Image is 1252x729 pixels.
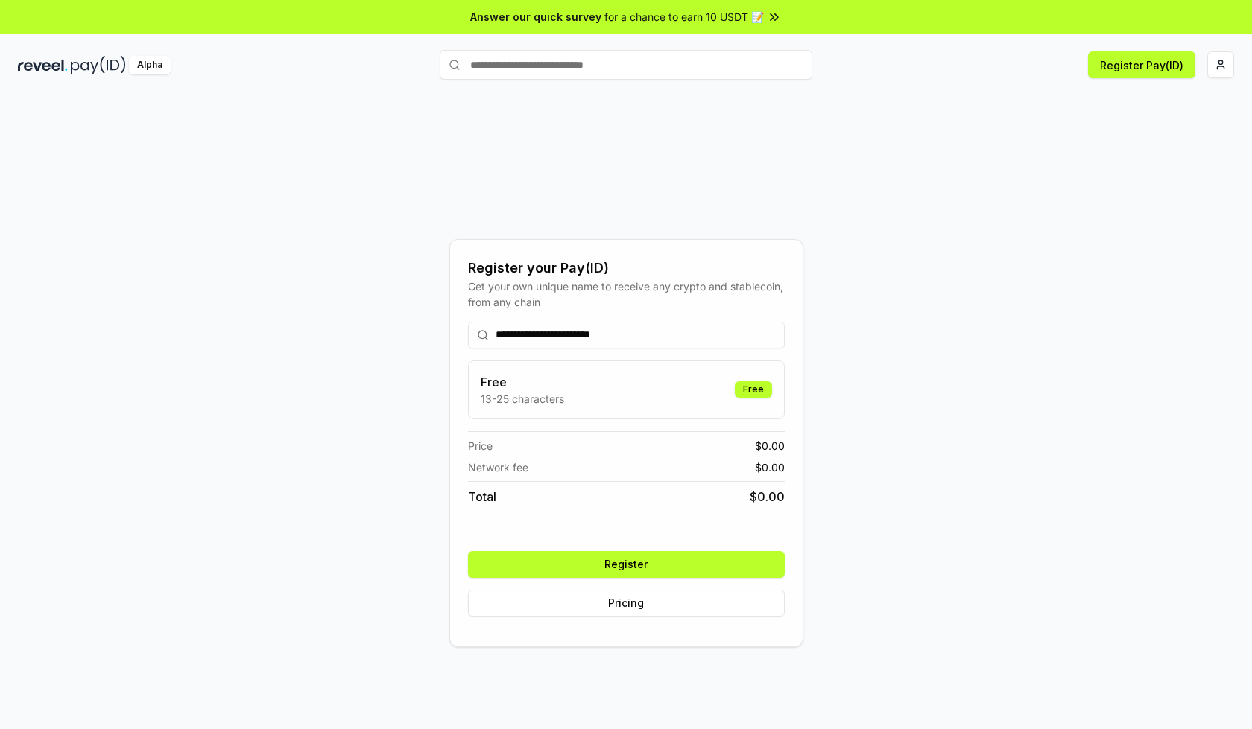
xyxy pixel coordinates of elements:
h3: Free [481,373,564,391]
span: for a chance to earn 10 USDT 📝 [604,9,764,25]
span: Answer our quick survey [470,9,601,25]
span: Price [468,438,493,453]
img: pay_id [71,56,126,74]
button: Register [468,551,785,578]
span: Network fee [468,459,528,475]
button: Pricing [468,590,785,617]
span: Total [468,488,496,506]
div: Free [735,381,772,398]
div: Register your Pay(ID) [468,258,785,278]
span: $ 0.00 [755,459,785,475]
span: $ 0.00 [755,438,785,453]
span: $ 0.00 [750,488,785,506]
button: Register Pay(ID) [1088,51,1195,78]
div: Get your own unique name to receive any crypto and stablecoin, from any chain [468,278,785,310]
img: reveel_dark [18,56,68,74]
p: 13-25 characters [481,391,564,407]
div: Alpha [129,56,171,74]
